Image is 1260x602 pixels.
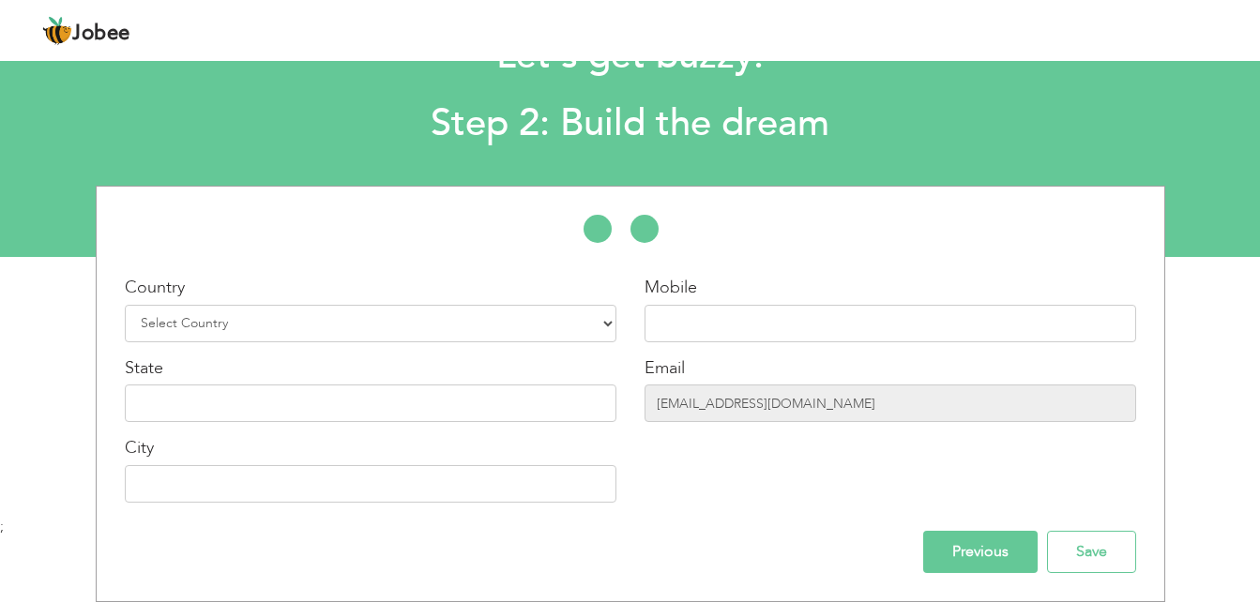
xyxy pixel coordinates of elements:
[72,23,130,44] span: Jobee
[42,16,72,46] img: jobee.io
[1047,531,1136,573] input: Save
[125,356,163,381] label: State
[172,99,1088,148] h2: Step 2: Build the dream
[172,32,1088,81] h1: Let's get buzzy!
[125,276,185,300] label: Country
[923,531,1038,573] input: Previous
[125,436,154,460] label: City
[645,356,685,381] label: Email
[645,276,697,300] label: Mobile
